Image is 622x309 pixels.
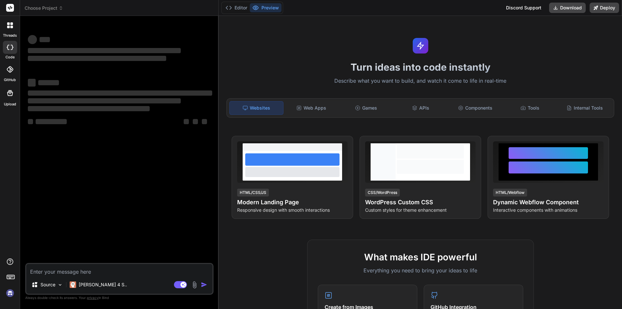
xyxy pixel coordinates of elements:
[449,101,502,115] div: Components
[237,198,348,207] h4: Modern Landing Page
[201,281,207,288] img: icon
[5,288,16,299] img: signin
[590,3,619,13] button: Deploy
[38,80,59,85] span: ‌
[193,119,198,124] span: ‌
[79,281,127,288] p: [PERSON_NAME] 4 S..
[28,90,212,96] span: ‌
[365,198,476,207] h4: WordPress Custom CSS
[493,189,527,196] div: HTML/Webflow
[28,106,150,111] span: ‌
[25,295,213,301] p: Always double-check its answers. Your in Bind
[229,101,283,115] div: Websites
[28,48,181,53] span: ‌
[191,281,198,289] img: attachment
[25,5,63,11] span: Choose Project
[365,189,400,196] div: CSS/WordPress
[493,198,604,207] h4: Dynamic Webflow Component
[237,189,269,196] div: HTML/CSS/JS
[318,250,523,264] h2: What makes IDE powerful
[237,207,348,213] p: Responsive design with smooth interactions
[87,296,98,300] span: privacy
[502,3,545,13] div: Discord Support
[36,119,67,124] span: ‌
[285,101,338,115] div: Web Apps
[549,3,586,13] button: Download
[4,77,16,83] label: GitHub
[3,33,17,38] label: threads
[202,119,207,124] span: ‌
[365,207,476,213] p: Custom styles for theme enhancement
[223,3,250,12] button: Editor
[28,79,36,87] span: ‌
[28,119,33,124] span: ‌
[223,61,618,73] h1: Turn ideas into code instantly
[558,101,611,115] div: Internal Tools
[340,101,393,115] div: Games
[493,207,604,213] p: Interactive components with animations
[184,119,189,124] span: ‌
[70,281,76,288] img: Claude 4 Sonnet
[28,35,37,44] span: ‌
[503,101,557,115] div: Tools
[40,281,55,288] p: Source
[250,3,282,12] button: Preview
[28,56,166,61] span: ‌
[318,267,523,274] p: Everything you need to bring your ideas to life
[57,282,63,288] img: Pick Models
[4,101,16,107] label: Upload
[394,101,447,115] div: APIs
[28,98,181,103] span: ‌
[223,77,618,85] p: Describe what you want to build, and watch it come to life in real-time
[6,54,15,60] label: code
[40,37,50,42] span: ‌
